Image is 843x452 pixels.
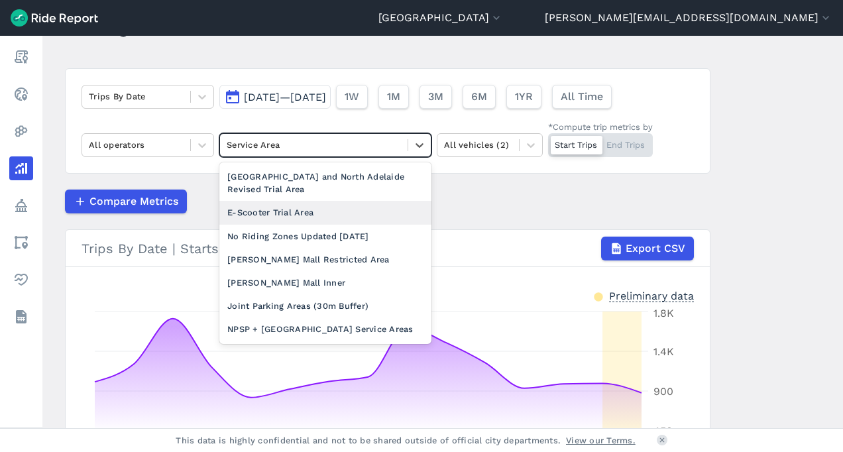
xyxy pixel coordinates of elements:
[11,9,98,27] img: Ride Report
[9,305,33,329] a: Datasets
[561,89,603,105] span: All Time
[219,165,431,201] div: [GEOGRAPHIC_DATA] and North Adelaide Revised Trial Area
[420,85,452,109] button: 3M
[545,10,832,26] button: [PERSON_NAME][EMAIL_ADDRESS][DOMAIN_NAME]
[387,89,400,105] span: 1M
[9,119,33,143] a: Heatmaps
[566,434,636,447] a: View our Terms.
[219,294,431,317] div: Joint Parking Areas (30m Buffer)
[9,82,33,106] a: Realtime
[82,237,694,260] div: Trips By Date | Starts
[552,85,612,109] button: All Time
[9,156,33,180] a: Analyze
[89,194,178,209] span: Compare Metrics
[9,45,33,69] a: Report
[471,89,487,105] span: 6M
[219,248,431,271] div: [PERSON_NAME] Mall Restricted Area
[609,288,694,302] div: Preliminary data
[244,91,326,103] span: [DATE]—[DATE]
[653,385,673,398] tspan: 900
[219,225,431,248] div: No Riding Zones Updated [DATE]
[219,85,331,109] button: [DATE]—[DATE]
[515,89,533,105] span: 1YR
[219,317,431,341] div: NPSP + [GEOGRAPHIC_DATA] Service Areas
[653,425,673,437] tspan: 450
[9,268,33,292] a: Health
[378,85,409,109] button: 1M
[9,194,33,217] a: Policy
[345,89,359,105] span: 1W
[601,237,694,260] button: Export CSV
[219,271,431,294] div: [PERSON_NAME] Mall Inner
[506,85,541,109] button: 1YR
[378,10,503,26] button: [GEOGRAPHIC_DATA]
[548,121,653,133] div: *Compute trip metrics by
[9,231,33,254] a: Areas
[653,307,674,319] tspan: 1.8K
[336,85,368,109] button: 1W
[428,89,443,105] span: 3M
[65,190,187,213] button: Compare Metrics
[653,345,674,358] tspan: 1.4K
[219,201,431,224] div: E-Scooter Trial Area
[463,85,496,109] button: 6M
[626,241,685,256] span: Export CSV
